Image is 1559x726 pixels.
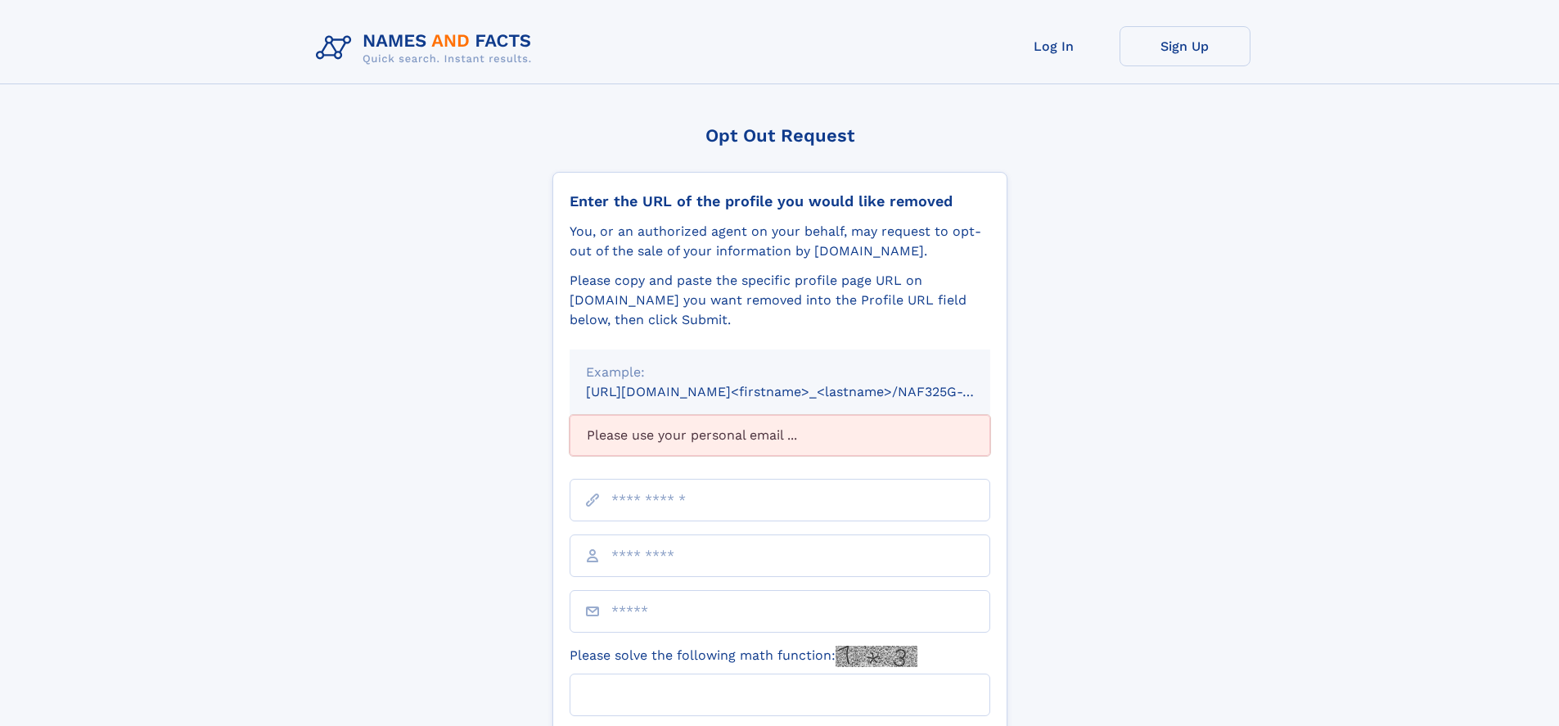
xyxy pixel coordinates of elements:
a: Log In [989,26,1120,66]
div: Opt Out Request [552,125,1007,146]
div: Please use your personal email ... [570,415,990,456]
div: Please copy and paste the specific profile page URL on [DOMAIN_NAME] you want removed into the Pr... [570,271,990,330]
small: [URL][DOMAIN_NAME]<firstname>_<lastname>/NAF325G-xxxxxxxx [586,384,1021,399]
div: Example: [586,363,974,382]
div: Enter the URL of the profile you would like removed [570,192,990,210]
img: Logo Names and Facts [309,26,545,70]
label: Please solve the following math function: [570,646,917,667]
a: Sign Up [1120,26,1250,66]
div: You, or an authorized agent on your behalf, may request to opt-out of the sale of your informatio... [570,222,990,261]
